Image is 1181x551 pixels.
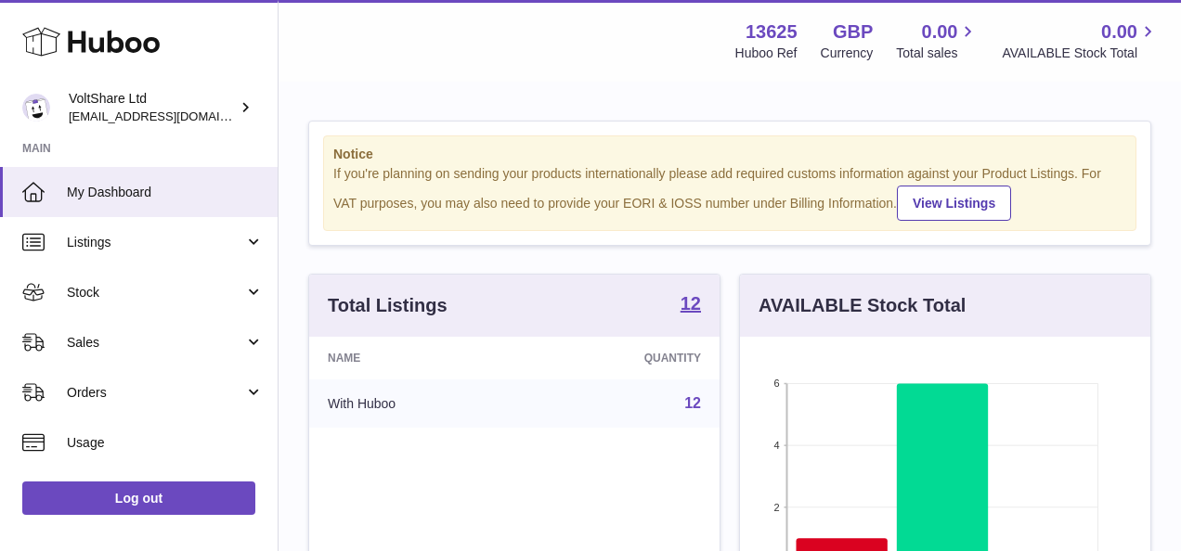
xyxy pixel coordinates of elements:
[735,45,798,62] div: Huboo Ref
[897,186,1011,221] a: View Listings
[67,434,264,452] span: Usage
[22,481,255,515] a: Log out
[1101,19,1137,45] span: 0.00
[746,19,798,45] strong: 13625
[896,45,979,62] span: Total sales
[759,293,966,318] h3: AVAILABLE Stock Total
[67,284,244,301] span: Stock
[309,379,526,428] td: With Huboo
[333,165,1126,221] div: If you're planning on sending your products internationally please add required customs informati...
[1002,45,1159,62] span: AVAILABLE Stock Total
[69,90,236,125] div: VoltShare Ltd
[681,294,701,316] a: 12
[684,395,701,411] a: 12
[821,45,874,62] div: Currency
[67,234,244,251] span: Listings
[833,19,873,45] strong: GBP
[681,294,701,313] strong: 12
[773,501,779,512] text: 2
[333,146,1126,163] strong: Notice
[896,19,979,62] a: 0.00 Total sales
[328,293,448,318] h3: Total Listings
[69,109,273,123] span: [EMAIL_ADDRESS][DOMAIN_NAME]
[526,337,720,379] th: Quantity
[22,94,50,122] img: info@voltshare.co.uk
[67,184,264,201] span: My Dashboard
[1002,19,1159,62] a: 0.00 AVAILABLE Stock Total
[922,19,958,45] span: 0.00
[67,384,244,402] span: Orders
[67,334,244,352] span: Sales
[773,378,779,389] text: 6
[773,440,779,451] text: 4
[309,337,526,379] th: Name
